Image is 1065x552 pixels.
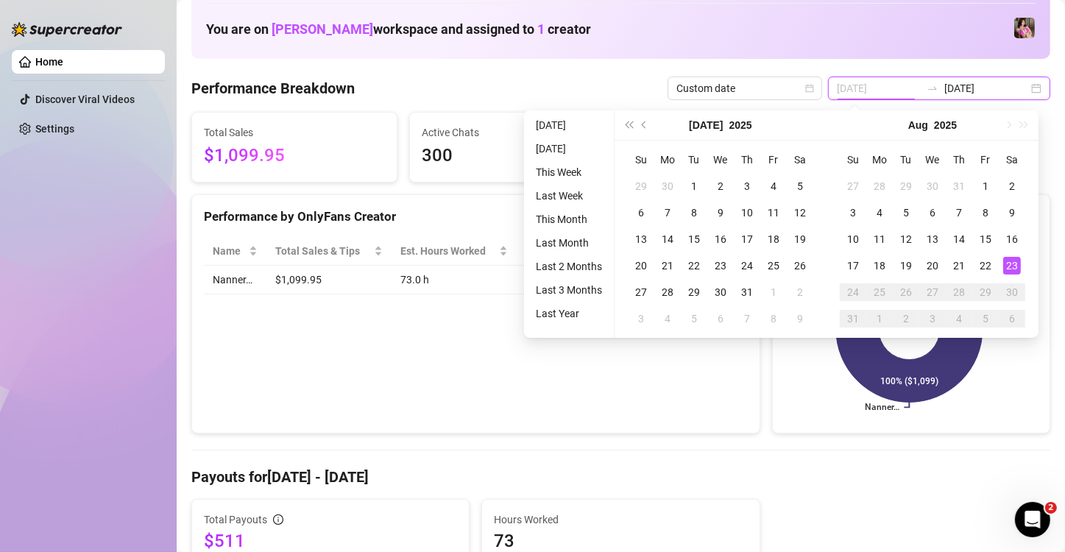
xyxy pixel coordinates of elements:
td: 2025-07-04 [760,173,787,199]
div: 14 [950,230,968,248]
div: 2 [791,283,809,301]
td: 2025-07-08 [681,199,707,226]
td: 2025-07-20 [628,252,654,279]
th: Tu [893,146,919,173]
th: Su [628,146,654,173]
td: 2025-08-07 [946,199,972,226]
td: 2025-07-21 [654,252,681,279]
td: 2025-07-22 [681,252,707,279]
td: 2025-07-02 [707,173,734,199]
li: Last 2 Months [530,258,608,275]
button: Choose a year [729,110,752,140]
span: 300 [422,142,603,170]
th: Sa [787,146,813,173]
div: 10 [844,230,862,248]
button: Choose a month [689,110,723,140]
td: 2025-09-02 [893,305,919,332]
div: 16 [712,230,729,248]
div: 7 [738,310,756,328]
div: 10 [738,204,756,222]
div: 3 [924,310,941,328]
td: 2025-08-04 [866,199,893,226]
td: 2025-08-07 [734,305,760,332]
div: 28 [871,177,888,195]
td: 2025-08-18 [866,252,893,279]
div: 14 [659,230,676,248]
td: 2025-07-30 [707,279,734,305]
td: 2025-07-01 [681,173,707,199]
td: 2025-08-17 [840,252,866,279]
th: Tu [681,146,707,173]
td: 2025-08-27 [919,279,946,305]
iframe: Intercom live chat [1015,502,1050,537]
button: Choose a month [908,110,928,140]
div: Performance by OnlyFans Creator [204,207,748,227]
div: 31 [950,177,968,195]
div: 5 [685,310,703,328]
div: 29 [685,283,703,301]
div: 6 [924,204,941,222]
text: Nanner… [865,403,899,413]
th: Th [734,146,760,173]
input: End date [944,80,1028,96]
th: Sa [999,146,1025,173]
div: 5 [897,204,915,222]
li: This Week [530,163,608,181]
div: 4 [950,310,968,328]
span: info-circle [273,514,283,525]
a: Home [35,56,63,68]
td: 2025-08-05 [893,199,919,226]
li: [DATE] [530,116,608,134]
td: 2025-07-23 [707,252,734,279]
img: Nanner [1014,18,1035,38]
td: 2025-08-01 [760,279,787,305]
div: 25 [765,257,782,275]
th: Total Sales & Tips [266,237,391,266]
div: 25 [871,283,888,301]
td: 2025-07-14 [654,226,681,252]
td: 2025-08-08 [760,305,787,332]
td: 2025-09-06 [999,305,1025,332]
div: 9 [712,204,729,222]
td: 2025-08-29 [972,279,999,305]
td: 2025-08-01 [972,173,999,199]
td: $15.07 [517,266,612,294]
div: 1 [871,310,888,328]
span: Total Sales & Tips [275,243,370,259]
li: This Month [530,210,608,228]
div: 23 [712,257,729,275]
td: 2025-08-02 [999,173,1025,199]
td: 2025-07-17 [734,226,760,252]
li: Last Year [530,305,608,322]
td: 2025-09-05 [972,305,999,332]
td: 2025-06-30 [654,173,681,199]
span: swap-right [927,82,938,94]
td: 2025-07-25 [760,252,787,279]
div: 4 [871,204,888,222]
div: 17 [844,257,862,275]
td: 2025-08-31 [840,305,866,332]
span: Name [213,243,246,259]
div: 11 [765,204,782,222]
td: 2025-08-30 [999,279,1025,305]
td: 2025-08-19 [893,252,919,279]
td: 2025-07-10 [734,199,760,226]
div: 15 [977,230,994,248]
div: 4 [765,177,782,195]
span: 2 [1045,502,1057,514]
th: Mo [866,146,893,173]
td: 2025-07-13 [628,226,654,252]
td: 2025-09-01 [866,305,893,332]
div: 5 [977,310,994,328]
td: 2025-08-20 [919,252,946,279]
div: 31 [844,310,862,328]
span: to [927,82,938,94]
button: Choose a year [934,110,957,140]
span: Total Sales [204,124,385,141]
span: 1 [537,21,545,37]
th: We [707,146,734,173]
div: 29 [632,177,650,195]
th: Name [204,237,266,266]
div: 20 [632,257,650,275]
td: 2025-07-26 [787,252,813,279]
